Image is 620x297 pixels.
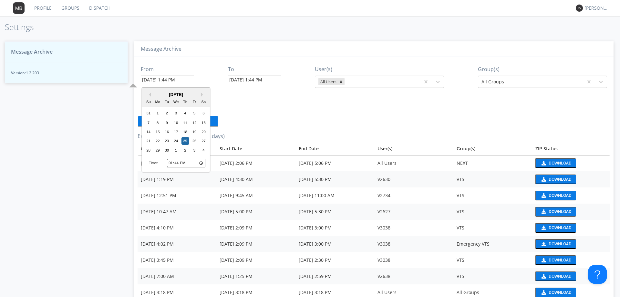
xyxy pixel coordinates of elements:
div: Th [181,98,189,106]
div: Choose Sunday, September 28th, 2025 [145,146,152,154]
div: [DATE] 3:18 PM [220,289,292,296]
div: Download [549,194,572,197]
div: [DATE] 2:09 PM [220,241,292,247]
a: download media buttonDownload [535,223,607,233]
div: V2734 [377,192,450,199]
div: Choose Tuesday, September 30th, 2025 [163,146,171,154]
div: Download [549,291,572,294]
div: [DATE] 4:30 AM [220,176,292,183]
a: download media buttonDownload [535,158,607,168]
div: [DATE] 2:09 PM [220,257,292,263]
div: Choose Wednesday, October 1st, 2025 [172,146,180,154]
button: Create Zip [138,115,218,127]
h3: Message Archive [141,46,607,52]
button: Download [535,271,576,281]
button: Message Archive [5,41,128,62]
div: VTS [457,192,529,199]
iframe: Toggle Customer Support [588,265,607,284]
img: 373638.png [576,5,583,12]
div: Choose Thursday, October 2nd, 2025 [181,146,189,154]
div: [DATE] 5:06 PM [141,160,213,166]
div: Download [549,242,572,246]
button: Download [535,158,576,168]
img: download media button [541,274,546,279]
div: [DATE] 5:00 PM [220,208,292,215]
th: Toggle SortBy [532,142,610,155]
div: [DATE] 7:00 AM [141,273,213,280]
div: Download [549,226,572,230]
div: Download [549,210,572,214]
div: [DATE] 4:02 PM [141,241,213,247]
div: Choose Monday, September 22nd, 2025 [154,137,161,145]
div: [DATE] 2:59 PM [299,273,371,280]
img: download media button [541,193,546,198]
div: Choose Thursday, September 11th, 2025 [181,119,189,127]
div: Choose Monday, September 1st, 2025 [154,110,161,117]
div: Choose Monday, September 8th, 2025 [154,119,161,127]
a: download media buttonDownload [535,207,607,217]
button: Download [535,223,576,233]
div: V3038 [377,241,450,247]
div: [DATE] 2:09 PM [220,225,292,231]
div: [DATE] 4:10 PM [141,225,213,231]
button: Download [535,239,576,249]
div: Download [549,177,572,181]
button: Download [535,255,576,265]
div: [DATE] 5:30 PM [299,176,371,183]
div: NEXT [457,160,529,166]
img: download media button [541,209,546,214]
span: Message Archive [11,48,53,56]
div: [DATE] 1:19 PM [141,176,213,183]
div: Su [145,98,152,106]
a: download media buttonDownload [535,271,607,281]
div: [DATE] 9:45 AM [220,192,292,199]
div: VTS [457,176,529,183]
div: All Users [377,289,450,296]
span: Version: 1.2.203 [11,70,122,76]
th: Toggle SortBy [138,142,216,155]
h3: Export History (expires after 2 days) [138,133,610,139]
th: Group(s) [453,142,532,155]
div: Choose Monday, September 29th, 2025 [154,146,161,154]
div: Choose Thursday, September 25th, 2025 [181,137,189,145]
h3: From [141,67,194,72]
a: download media buttonDownload [535,255,607,265]
div: [DATE] 12:51 PM [141,192,213,199]
th: Toggle SortBy [216,142,295,155]
div: All Users [318,78,337,85]
div: VTS [457,208,529,215]
div: Fr [191,98,198,106]
a: download media buttonDownload [535,191,607,200]
div: [DATE] 3:18 PM [299,289,371,296]
div: Download [549,258,572,262]
div: Choose Tuesday, September 16th, 2025 [163,128,171,136]
div: Choose Tuesday, September 2nd, 2025 [163,110,171,117]
div: [DATE] 2:30 PM [299,257,371,263]
div: V3038 [377,257,450,263]
div: Choose Tuesday, September 23rd, 2025 [163,137,171,145]
div: Choose Wednesday, September 24th, 2025 [172,137,180,145]
div: [DATE] 1:25 PM [220,273,292,280]
th: Toggle SortBy [295,142,374,155]
div: VTS [457,225,529,231]
div: [DATE] 11:00 AM [299,192,371,199]
div: [DATE] 5:30 PM [299,208,371,215]
div: [DATE] 2:06 PM [220,160,292,166]
button: Previous Month [147,92,151,97]
div: Choose Saturday, October 4th, 2025 [200,146,208,154]
div: V2638 [377,273,450,280]
div: [DATE] 5:06 PM [299,160,371,166]
div: [DATE] [142,91,210,98]
h3: To [228,67,281,72]
div: Emergency VTS [457,241,529,247]
div: Download [549,161,572,165]
div: Choose Sunday, September 7th, 2025 [145,119,152,127]
div: Choose Saturday, September 13th, 2025 [200,119,208,127]
div: We [172,98,180,106]
div: Choose Sunday, August 31st, 2025 [145,110,152,117]
div: Download [549,274,572,278]
div: VTS [457,257,529,263]
div: All Users [377,160,450,166]
div: Remove All Users [337,78,345,85]
button: Download [535,207,576,217]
